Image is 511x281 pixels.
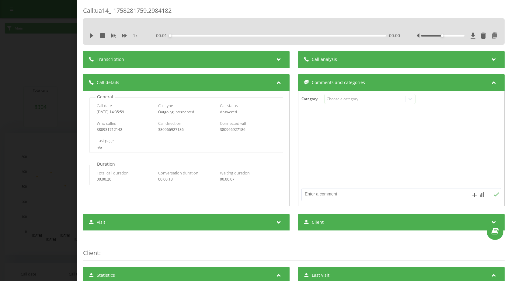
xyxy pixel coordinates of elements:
[220,170,250,176] span: Waiting duration
[158,109,194,114] span: Outgoing intercepted
[389,33,400,39] span: 00:00
[97,138,114,143] span: Last page
[97,128,153,132] div: 380931712142
[97,272,115,278] span: Statistics
[97,121,116,126] span: Who called
[83,237,505,261] div: :
[158,170,198,176] span: Conversation duration
[97,56,124,62] span: Transcription
[220,121,248,126] span: Connected with
[158,103,173,108] span: Call type
[97,103,112,108] span: Call date
[312,219,324,225] span: Client
[83,6,505,18] div: Call : ua14_-1758281759.2984182
[97,79,119,86] span: Call details
[220,103,238,108] span: Call status
[169,34,171,37] div: Accessibility label
[133,33,137,39] span: 1 x
[220,109,237,114] span: Answered
[327,97,403,101] div: Choose a category
[83,249,99,257] span: Client
[220,177,276,181] div: 00:00:07
[158,128,214,132] div: 380966927186
[97,177,153,181] div: 00:00:20
[441,34,443,37] div: Accessibility label
[97,170,129,176] span: Total call duration
[97,110,153,114] div: [DATE] 14:35:59
[312,79,365,86] span: Comments and categories
[220,128,276,132] div: 380966927186
[155,33,170,39] span: - 00:01
[96,161,116,167] p: Duration
[97,219,105,225] span: Visit
[312,56,337,62] span: Call analysis
[158,177,214,181] div: 00:00:13
[97,145,276,149] div: n/a
[158,121,181,126] span: Call direction
[96,94,115,100] p: General
[301,97,324,101] h4: Category :
[312,272,329,278] span: Last visit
